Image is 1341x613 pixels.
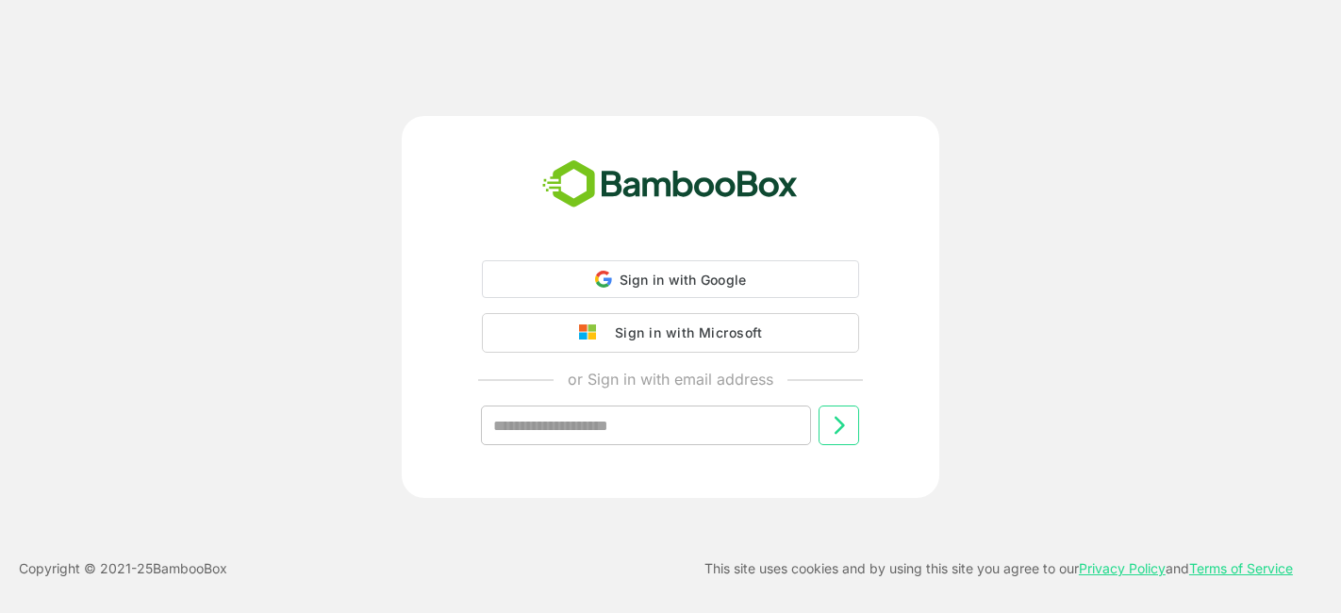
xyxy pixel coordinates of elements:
p: This site uses cookies and by using this site you agree to our and [704,557,1293,580]
span: Sign in with Google [620,272,747,288]
div: Sign in with Google [482,260,859,298]
img: bamboobox [532,154,808,216]
p: Copyright © 2021- 25 BambooBox [19,557,227,580]
p: or Sign in with email address [568,368,773,390]
div: Sign in with Microsoft [605,321,762,345]
a: Terms of Service [1189,560,1293,576]
img: google [579,324,605,341]
a: Privacy Policy [1079,560,1166,576]
button: Sign in with Microsoft [482,313,859,353]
